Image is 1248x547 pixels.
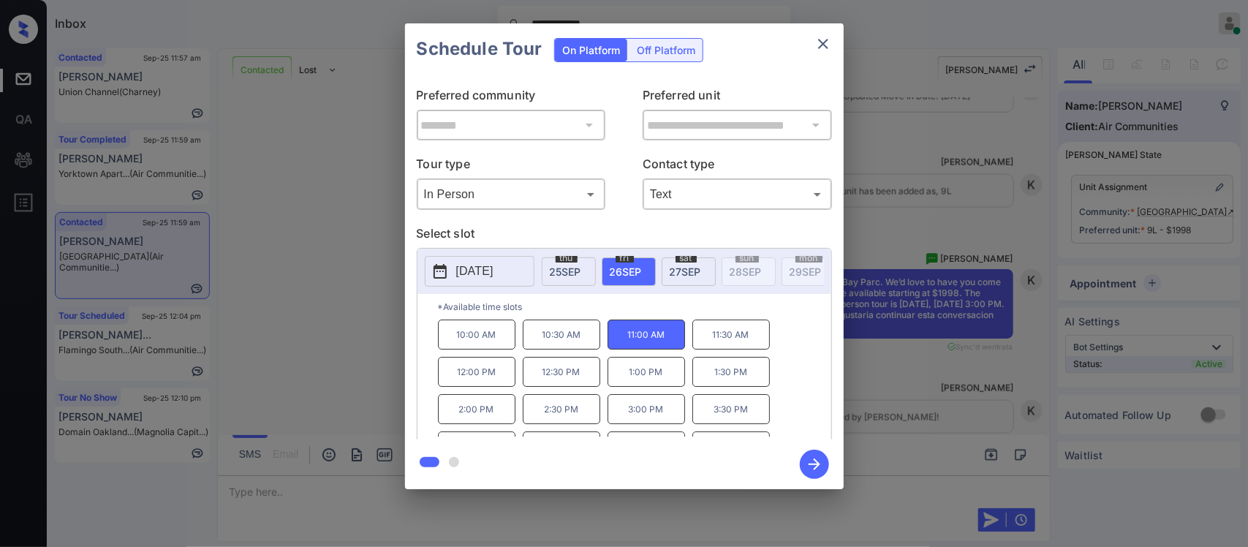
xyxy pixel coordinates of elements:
[692,357,770,387] p: 1:30 PM
[438,431,515,461] p: 4:00 PM
[608,394,685,424] p: 3:00 PM
[523,357,600,387] p: 12:30 PM
[791,445,838,483] button: btn-next
[438,294,831,320] p: *Available time slots
[523,394,600,424] p: 2:30 PM
[643,86,832,110] p: Preferred unit
[610,265,642,278] span: 26 SEP
[417,155,606,178] p: Tour type
[670,265,701,278] span: 27 SEP
[438,320,515,350] p: 10:00 AM
[692,394,770,424] p: 3:30 PM
[523,320,600,350] p: 10:30 AM
[676,254,697,263] span: sat
[616,254,634,263] span: fri
[692,320,770,350] p: 11:30 AM
[420,182,602,206] div: In Person
[646,182,828,206] div: Text
[555,39,627,61] div: On Platform
[425,256,534,287] button: [DATE]
[608,431,685,461] p: 5:00 PM
[643,155,832,178] p: Contact type
[556,254,578,263] span: thu
[608,320,685,350] p: 11:00 AM
[417,225,832,248] p: Select slot
[550,265,581,278] span: 25 SEP
[608,357,685,387] p: 1:00 PM
[523,431,600,461] p: 4:30 PM
[809,29,838,59] button: close
[629,39,703,61] div: Off Platform
[405,23,554,75] h2: Schedule Tour
[438,357,515,387] p: 12:00 PM
[662,257,716,286] div: date-select
[456,263,493,280] p: [DATE]
[417,86,606,110] p: Preferred community
[692,431,770,461] p: 5:30 PM
[602,257,656,286] div: date-select
[438,394,515,424] p: 2:00 PM
[542,257,596,286] div: date-select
